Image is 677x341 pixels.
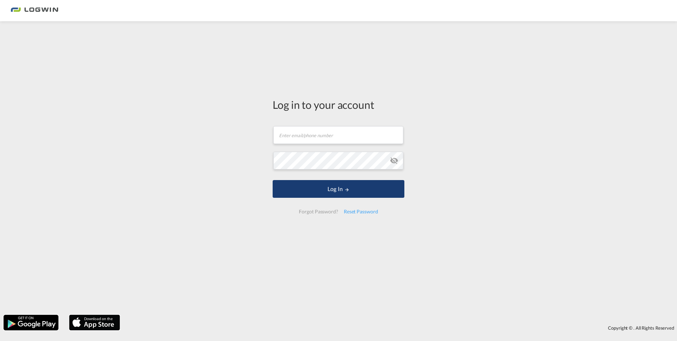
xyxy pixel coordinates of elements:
div: Reset Password [341,205,381,218]
md-icon: icon-eye-off [390,156,398,165]
input: Enter email/phone number [273,126,403,144]
button: LOGIN [273,180,404,198]
div: Copyright © . All Rights Reserved [124,322,677,334]
div: Log in to your account [273,97,404,112]
div: Forgot Password? [296,205,341,218]
img: google.png [3,314,59,331]
img: apple.png [68,314,121,331]
img: bc73a0e0d8c111efacd525e4c8ad7d32.png [11,3,58,19]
